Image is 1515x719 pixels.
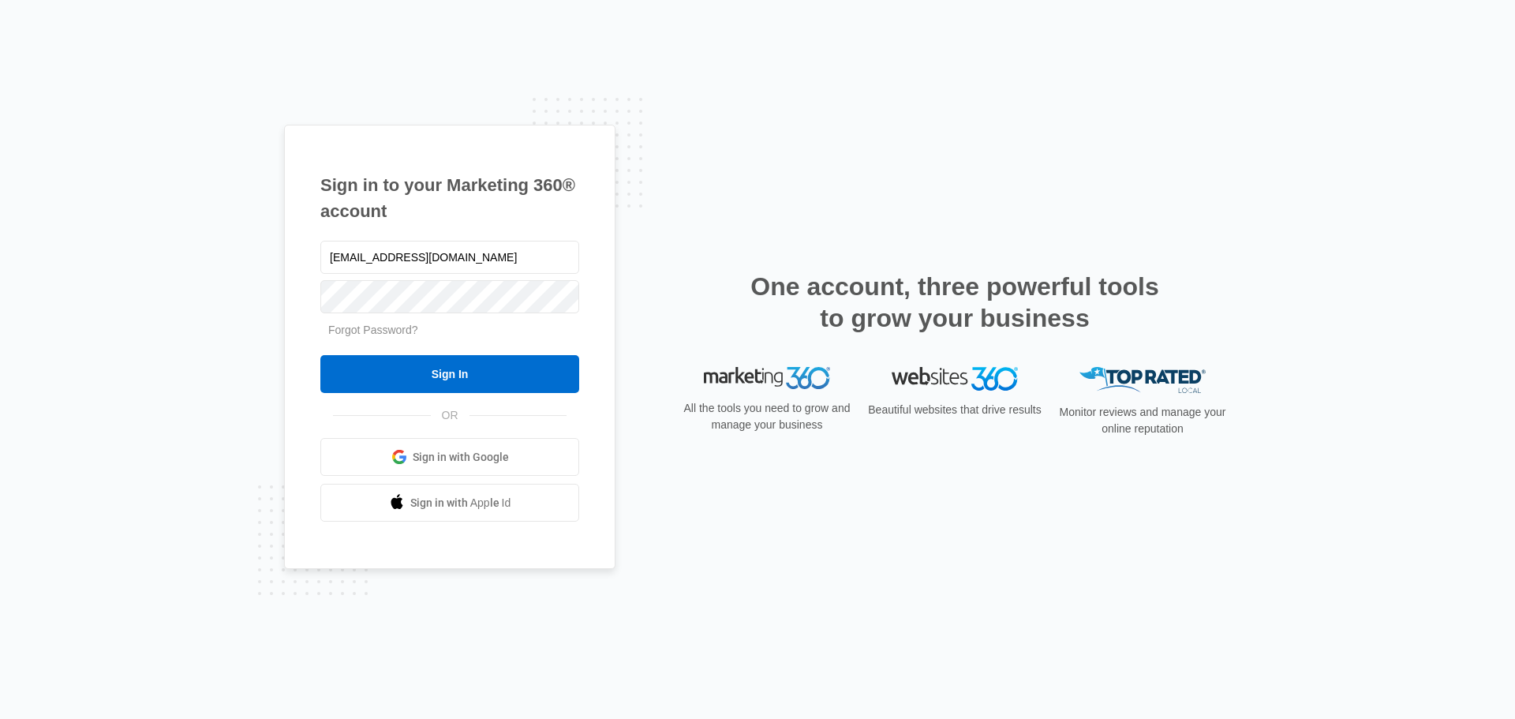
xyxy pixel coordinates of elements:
img: Top Rated Local [1079,367,1206,393]
input: Email [320,241,579,274]
h2: One account, three powerful tools to grow your business [746,271,1164,334]
span: OR [431,407,469,424]
p: Beautiful websites that drive results [866,402,1043,418]
img: Marketing 360 [704,367,830,389]
a: Sign in with Apple Id [320,484,579,522]
p: All the tools you need to grow and manage your business [679,400,855,433]
p: Monitor reviews and manage your online reputation [1054,404,1231,437]
a: Sign in with Google [320,438,579,476]
span: Sign in with Google [413,449,509,466]
h1: Sign in to your Marketing 360® account [320,172,579,224]
img: Websites 360 [892,367,1018,390]
a: Forgot Password? [328,324,418,336]
span: Sign in with Apple Id [410,495,511,511]
input: Sign In [320,355,579,393]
